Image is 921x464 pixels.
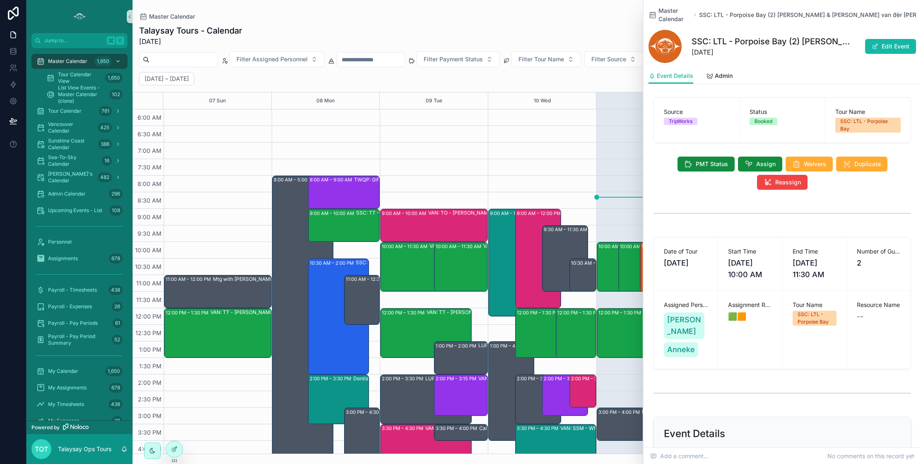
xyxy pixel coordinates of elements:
[669,118,692,125] div: TripWorks
[534,92,551,109] button: 10 Wed
[135,180,164,187] span: 8:00 AM
[145,75,189,83] h2: [DATE] – [DATE]
[517,424,560,433] div: 3:30 PM – 4:30 PM
[424,55,483,63] span: Filter Payment Status
[516,425,596,457] div: 3:30 PM – 4:30 PMVAN: SSM - Whytecliff Park (1) [PERSON_NAME], TW:KQWE-EZMV
[517,309,562,317] div: 12:00 PM – 1:30 PM
[544,225,589,234] div: 9:30 AM – 11:30 AM
[73,10,86,23] img: App logo
[48,255,78,262] span: Assignments
[857,301,901,309] span: Resource Name
[786,157,833,172] button: Waivers
[517,209,563,217] div: 9:00 AM – 12:00 PM
[434,342,487,374] div: 1:00 PM – 2:00 PMLUP Debrief & Planning - [DATE] event
[112,335,123,345] div: 52
[428,210,533,216] div: VAN: TO - [PERSON_NAME] (14) [PERSON_NAME], [GEOGRAPHIC_DATA]:ZIEI-PTQN
[755,118,772,125] div: Booked
[31,332,128,347] a: Payroll - Pay Period Summary52
[857,247,901,256] span: Number of Guests
[27,420,133,434] a: Powered by
[793,301,837,309] span: Tour Name
[775,178,801,186] span: Reassign
[31,316,128,331] a: Payroll - Pay Periods61
[840,118,896,133] div: SSC: LTL - Porpoise Bay
[309,375,369,424] div: 2:00 PM – 3:30 PMDentist - cement and prep
[692,47,854,57] span: [DATE]
[516,375,561,424] div: 2:00 PM – 3:30 PMLIZ: Destination BC Presentation
[166,309,210,317] div: 12:00 PM – 1:30 PM
[664,342,698,357] a: Anneke
[434,425,487,440] div: 3:30 PM – 4:00 PMCall with [PERSON_NAME]
[48,154,99,167] span: Sea-To-Sky Calendar
[570,259,596,291] div: 10:30 AM – 11:30 AM
[58,85,106,104] span: List View Events - Master Calendar (clone)
[857,311,863,322] span: --
[518,55,564,63] span: Filter Tour Name
[48,58,87,65] span: Master Calendar
[356,210,425,216] div: SSC: TT - Early Bird Sunshine Coast (2) [PERSON_NAME], TW:PTUT-JNIC
[591,55,626,63] span: Filter Source
[436,375,478,383] div: 2:00 PM – 3:15 PM
[31,299,128,314] a: Payroll - Expenses26
[31,424,60,431] span: Powered by
[48,384,87,391] span: My Assignments
[728,311,772,322] span: 🟩🟧
[41,87,128,102] a: List View Events - Master Calendar (clone)102
[516,309,583,358] div: 12:00 PM – 1:30 PMVAN: TT - [PERSON_NAME] (2) [PERSON_NAME], TW:HDCX-CGTZ
[112,302,123,312] div: 26
[136,412,164,419] span: 3:00 PM
[649,7,691,23] a: Master Calendar
[31,364,128,379] a: My Calendar1,650
[105,73,123,83] div: 1,650
[310,375,353,383] div: 2:00 PM – 3:30 PM
[31,120,128,135] a: Vancouver Calendar425
[478,342,530,349] div: LUP Debrief & Planning - [DATE] event
[58,71,102,85] span: Tour Calendar View
[667,314,701,337] span: [PERSON_NAME]
[434,242,487,291] div: 10:00 AM – 11:30 AMVAN: TT - [PERSON_NAME] (2) [PERSON_NAME], [GEOGRAPHIC_DATA]:UKEQ-DBBQ
[316,92,335,109] div: 08 Mon
[571,259,619,267] div: 10:30 AM – 11:30 AM
[99,106,112,116] div: 761
[213,276,318,283] div: Mtg with [PERSON_NAME] and [PERSON_NAME]
[31,33,128,48] button: Jump to...K
[31,234,128,249] a: Personnel
[133,247,164,254] span: 10:00 AM
[48,207,102,214] span: Upcoming Events - List
[309,259,369,374] div: 10:30 AM – 2:00 PMSSC: 3.5 hr - Kayak Tour (2) [PERSON_NAME], TW:PTUT-JNIC
[490,342,533,350] div: 1:00 PM – 4:00 PM
[750,108,815,116] span: Status
[98,123,112,133] div: 425
[102,156,112,166] div: 16
[381,425,471,457] div: 3:30 PM – 4:30 PMVAN: TO - [PERSON_NAME] (1) [PERSON_NAME], TW:RZQE-YWFH
[356,259,414,266] div: SSC: 3.5 hr - Kayak Tour (2) [PERSON_NAME], TW:PTUT-JNIC
[544,375,586,383] div: 2:00 PM – 3:15 PM
[738,157,782,172] button: Assign
[166,275,213,283] div: 11:00 AM – 12:00 PM
[345,275,380,324] div: 11:00 AM – 12:30 PM
[597,309,688,358] div: 12:00 PM – 1:30 PMVAN:TT - [PERSON_NAME] (12) [PERSON_NAME], TW:VCKC-QXNR
[346,275,393,283] div: 11:00 AM – 12:30 PM
[642,408,714,415] div: Management Calendar Review
[692,36,854,47] h1: SSC: LTL - Porpoise Bay (2) [PERSON_NAME] & [PERSON_NAME] van der [PERSON_NAME]:ZMHC-CAPV
[619,242,654,291] div: 10:00 AM – 11:30 AM
[382,375,425,383] div: 2:00 PM – 3:30 PM
[489,342,534,440] div: 1:00 PM – 4:00 PMLUP Work
[48,239,72,245] span: Personnel
[664,247,708,256] span: Date of Tour
[664,108,729,116] span: Source
[756,160,776,168] span: Assign
[109,205,123,215] div: 108
[560,425,639,432] div: VAN: SSM - Whytecliff Park (1) [PERSON_NAME], TW:KQWE-EZMV
[542,226,588,291] div: 9:30 AM – 11:30 AM
[135,213,164,220] span: 9:00 AM
[136,164,164,171] span: 7:30 AM
[48,368,78,375] span: My Calendar
[353,375,412,382] div: Dentist - cement and prep
[48,320,98,326] span: Payroll - Pay Periods
[827,452,914,460] span: No comments on this record yet
[490,209,535,217] div: 9:00 AM – 12:15 PM
[44,37,104,44] span: Jump to...
[236,55,308,63] span: Filter Assigned Personnel
[542,375,588,416] div: 2:00 PM – 3:15 PMVAN: [GEOGRAPHIC_DATA][PERSON_NAME] (2) [PERSON_NAME], TW:ZHYJ-YDWJ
